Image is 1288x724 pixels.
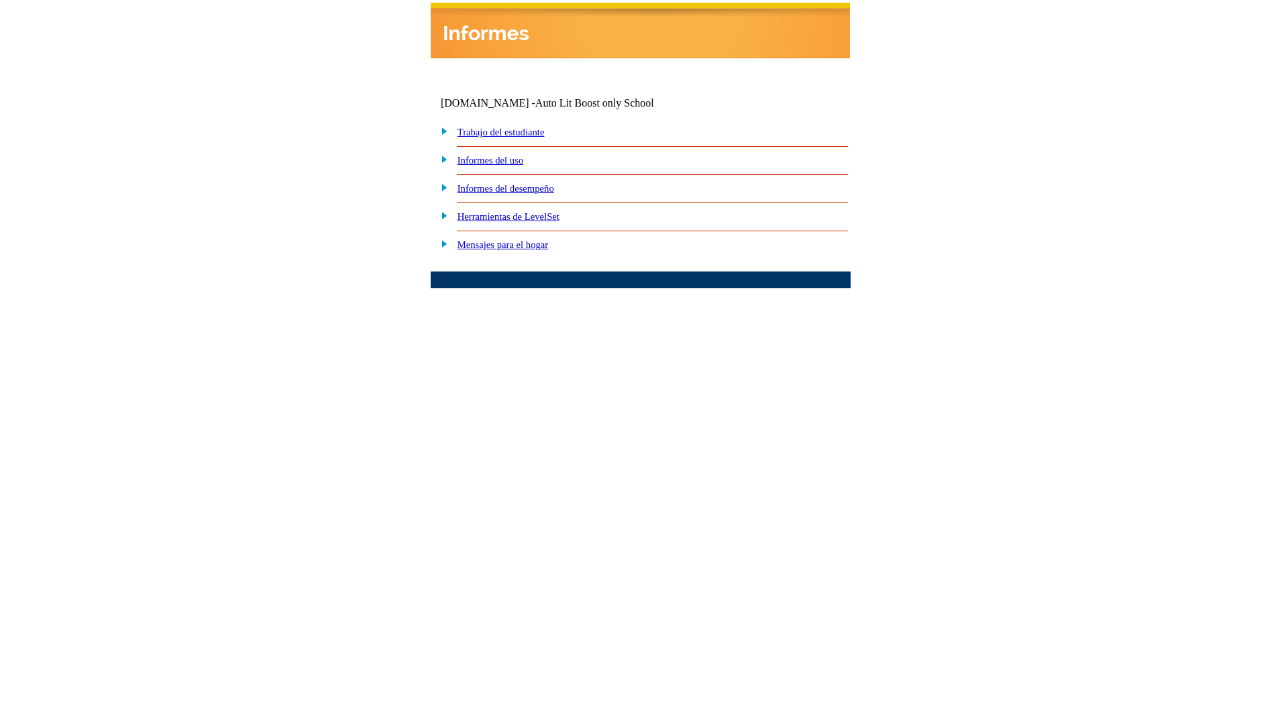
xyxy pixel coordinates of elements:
[434,181,448,193] img: plus.gif
[434,125,448,137] img: plus.gif
[458,155,524,166] a: Informes del uso
[434,153,448,165] img: plus.gif
[458,183,554,194] a: Informes del desempeño
[431,3,850,58] img: header
[434,237,448,249] img: plus.gif
[458,127,545,137] a: Trabajo del estudiante
[458,239,549,250] a: Mensajes para el hogar
[535,97,654,109] nobr: Auto Lit Boost only School
[441,97,688,109] td: [DOMAIN_NAME] -
[458,211,559,222] a: Herramientas de LevelSet
[434,209,448,221] img: plus.gif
